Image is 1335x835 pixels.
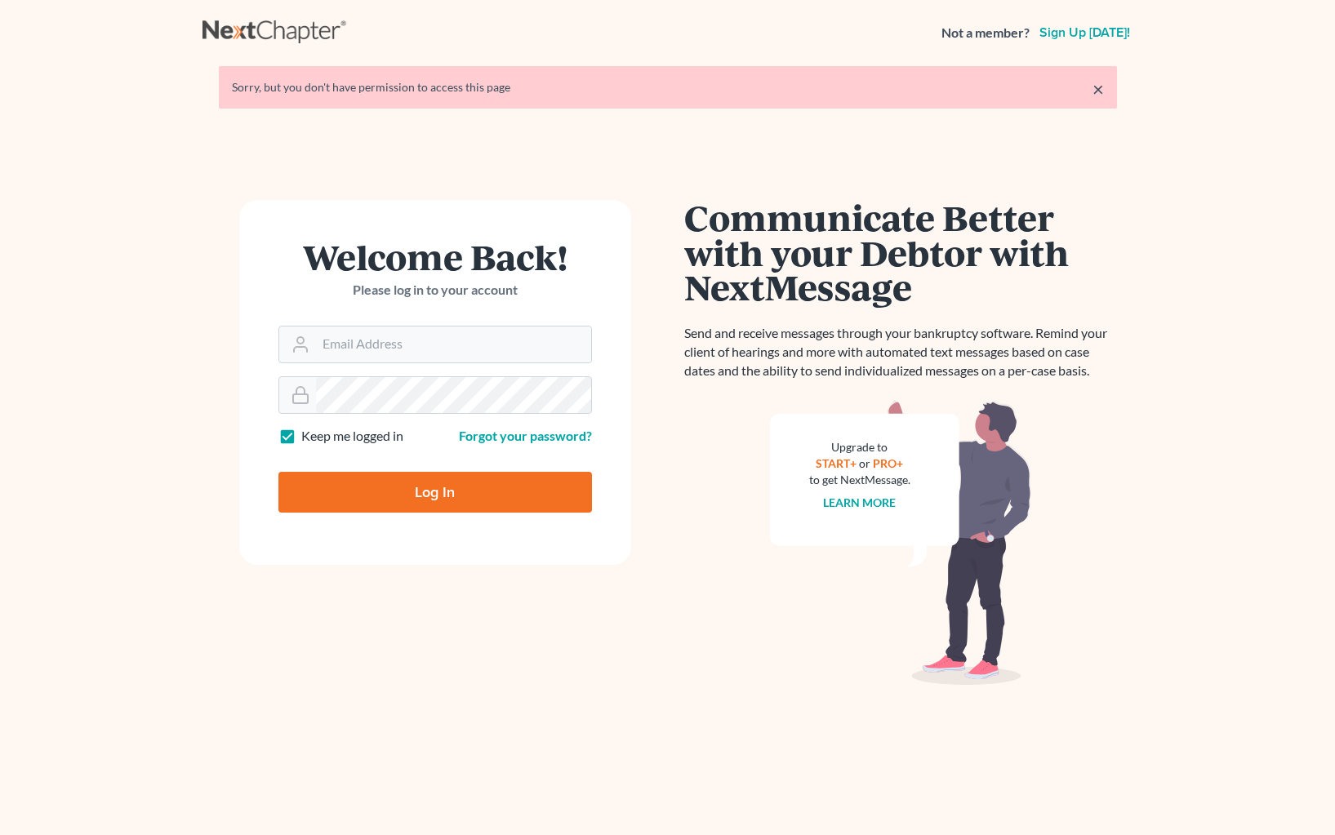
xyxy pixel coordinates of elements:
[823,495,896,509] a: Learn more
[301,427,403,446] label: Keep me logged in
[941,24,1030,42] strong: Not a member?
[809,439,910,455] div: Upgrade to
[859,456,870,470] span: or
[684,200,1117,304] h1: Communicate Better with your Debtor with NextMessage
[459,428,592,443] a: Forgot your password?
[809,472,910,488] div: to get NextMessage.
[278,472,592,513] input: Log In
[873,456,903,470] a: PRO+
[816,456,857,470] a: START+
[684,324,1117,380] p: Send and receive messages through your bankruptcy software. Remind your client of hearings and mo...
[1036,26,1133,39] a: Sign up [DATE]!
[278,239,592,274] h1: Welcome Back!
[770,400,1031,686] img: nextmessage_bg-59042aed3d76b12b5cd301f8e5b87938c9018125f34e5fa2b7a6b67550977c72.svg
[232,79,1104,95] div: Sorry, but you don't have permission to access this page
[316,326,591,362] input: Email Address
[278,281,592,300] p: Please log in to your account
[1092,79,1104,99] a: ×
